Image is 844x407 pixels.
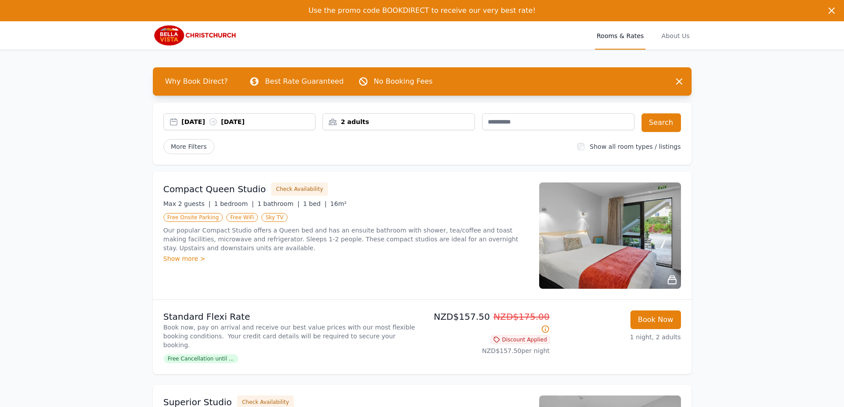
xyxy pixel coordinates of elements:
[163,310,419,323] p: Standard Flexi Rate
[163,323,419,349] p: Book now, pay on arrival and receive our best value prices with our most flexible booking conditi...
[226,213,258,222] span: Free WiFi
[590,143,681,150] label: Show all room types / listings
[308,6,536,15] span: Use the promo code BOOKDIRECT to receive our very best rate!
[323,117,475,126] div: 2 adults
[158,73,235,90] span: Why Book Direct?
[271,182,328,196] button: Check Availability
[163,183,266,195] h3: Compact Queen Studio
[163,354,238,363] span: Free Cancellation until ...
[303,200,327,207] span: 1 bed |
[261,213,288,222] span: Sky TV
[214,200,254,207] span: 1 bedroom |
[642,113,681,132] button: Search
[330,200,346,207] span: 16m²
[374,76,433,87] p: No Booking Fees
[660,21,691,50] a: About Us
[257,200,299,207] span: 1 bathroom |
[163,213,223,222] span: Free Onsite Parking
[265,76,343,87] p: Best Rate Guaranteed
[163,200,211,207] span: Max 2 guests |
[490,335,550,344] span: Discount Applied
[557,333,681,341] p: 1 night, 2 adults
[163,226,529,252] p: Our popular Compact Studio offers a Queen bed and has an ensuite bathroom with shower, tea/coffee...
[494,311,550,322] span: NZD$175.00
[426,310,550,335] p: NZD$157.50
[163,139,214,154] span: More Filters
[595,21,646,50] a: Rooms & Rates
[163,254,529,263] div: Show more >
[182,117,315,126] div: [DATE] [DATE]
[153,25,238,46] img: Bella Vista Christchurch
[426,346,550,355] p: NZD$157.50 per night
[630,310,681,329] button: Book Now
